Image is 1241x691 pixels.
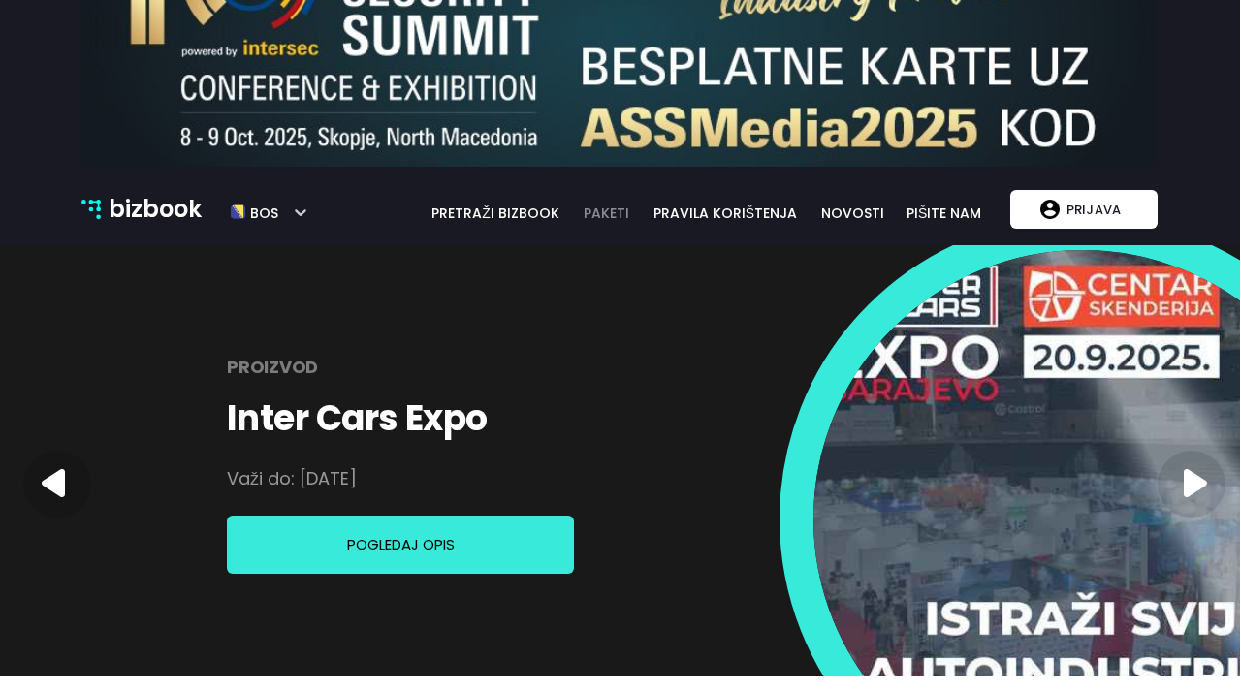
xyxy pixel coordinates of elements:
[895,203,993,224] a: pišite nam
[1040,200,1060,219] img: account logo
[572,203,641,224] a: paketi
[227,516,574,574] button: Pogledaj opis
[227,348,318,387] h2: Proizvod
[641,203,810,224] a: pravila korištenja
[1010,190,1158,229] button: Prijava
[245,197,278,222] h5: bos
[109,191,202,228] p: bizbook
[231,197,245,229] img: bos
[81,191,202,228] a: bizbook
[419,203,572,224] a: pretraži bizbook
[227,459,357,498] p: Važi do: [DATE]
[1060,191,1128,228] p: Prijava
[810,203,895,224] a: novosti
[81,200,101,219] img: bizbook
[227,395,488,442] h1: Inter Cars Expo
